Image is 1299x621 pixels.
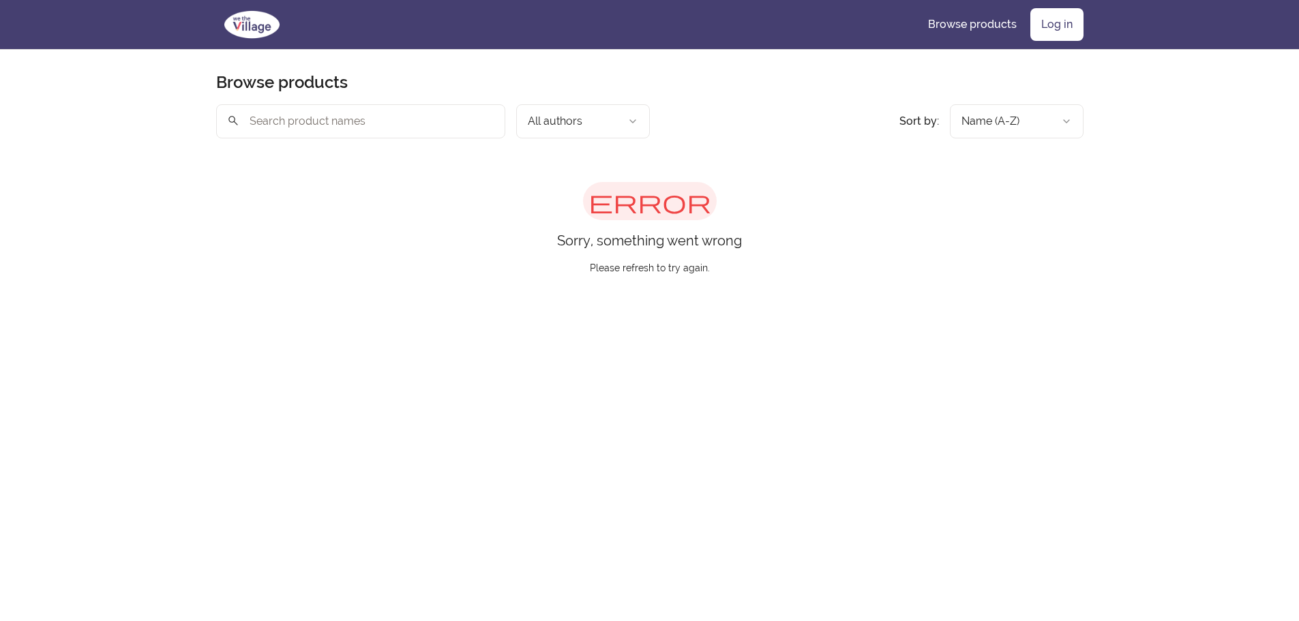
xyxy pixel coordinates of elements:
[227,111,239,130] span: search
[899,115,939,127] span: Sort by:
[216,104,505,138] input: Search product names
[590,250,710,275] p: Please refresh to try again.
[1030,8,1084,41] a: Log in
[516,104,650,138] button: Filter by author
[557,231,742,250] p: Sorry, something went wrong
[917,8,1028,41] a: Browse products
[950,104,1084,138] button: Product sort options
[216,8,288,41] img: We The Village logo
[583,182,717,220] span: error
[917,8,1084,41] nav: Main
[216,72,348,93] h2: Browse products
